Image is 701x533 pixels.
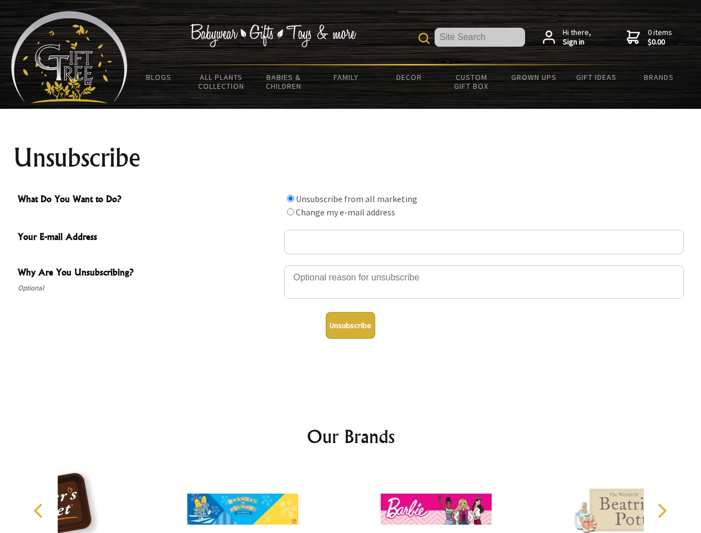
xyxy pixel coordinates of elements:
[565,66,628,89] a: Gift Ideas
[287,208,294,215] input: What Do You Want to Do?
[22,423,679,450] h2: Our Brands
[648,37,672,47] strong: $0.00
[296,193,417,204] label: Unsubscribe from all marketing
[28,499,52,523] button: Previous
[18,265,279,281] span: Why Are You Unsubscribing?
[18,192,279,208] span: What Do You Want to Do?
[627,28,672,47] a: 0 items$0.00
[563,37,591,47] strong: Sign in
[190,24,356,47] img: Babywear - Gifts - Toys & more
[628,66,690,89] a: Brands
[284,230,684,254] input: Your E-mail Address
[648,27,672,47] span: 0 items
[649,499,674,523] button: Next
[284,265,684,299] textarea: Why Are You Unsubscribing?
[563,28,591,47] span: Hi there,
[326,312,375,339] button: Unsubscribe
[190,66,253,98] a: All Plants Collection
[18,281,279,295] span: Optional
[377,66,440,89] a: Decor
[253,66,315,98] a: Babies & Children
[543,28,591,47] a: Hi there,Sign in
[418,33,430,44] img: product search
[296,207,395,218] label: Change my e-mail address
[287,195,294,202] input: What Do You Want to Do?
[13,144,688,171] h1: Unsubscribe
[315,66,378,89] a: Family
[11,11,128,103] img: Babyware - Gifts - Toys and more...
[440,66,503,98] a: Custom Gift Box
[18,230,279,246] span: Your E-mail Address
[435,28,525,47] input: Site Search
[502,66,565,89] a: Grown Ups
[128,66,190,89] a: BLOGS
